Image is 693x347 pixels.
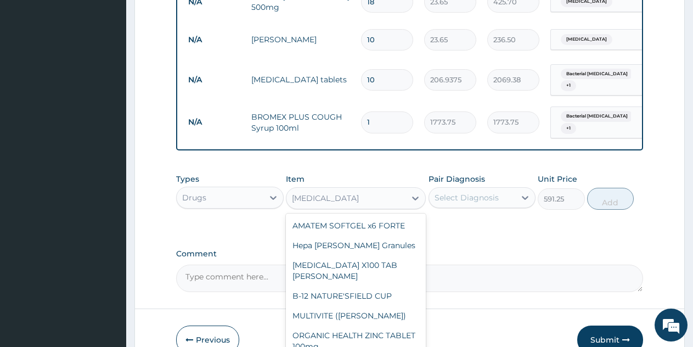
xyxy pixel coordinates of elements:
[561,123,576,134] span: + 1
[286,236,426,255] div: Hepa [PERSON_NAME] Granules
[286,286,426,306] div: B-12 NATURE'SFIELD CUP
[20,55,44,82] img: d_794563401_company_1708531726252_794563401
[183,30,246,50] td: N/A
[561,80,576,91] span: + 1
[57,61,184,76] div: Chat with us now
[435,192,499,203] div: Select Diagnosis
[286,216,426,236] div: AMATEM SOFTGEL x6 FORTE
[587,188,634,210] button: Add
[429,173,485,184] label: Pair Diagnosis
[176,175,199,184] label: Types
[286,306,426,326] div: MULTIVITE ([PERSON_NAME])
[64,104,151,215] span: We're online!
[561,34,612,45] span: [MEDICAL_DATA]
[292,193,359,204] div: [MEDICAL_DATA]
[286,173,305,184] label: Item
[5,231,209,269] textarea: Type your message and hit 'Enter'
[180,5,206,32] div: Minimize live chat window
[183,70,246,90] td: N/A
[246,106,356,139] td: BROMEX PLUS COUGH Syrup 100ml
[246,29,356,51] td: [PERSON_NAME]
[561,111,633,122] span: Bacterial [MEDICAL_DATA]
[561,69,633,80] span: Bacterial [MEDICAL_DATA]
[176,249,643,259] label: Comment
[246,69,356,91] td: [MEDICAL_DATA] tablets
[182,192,206,203] div: Drugs
[286,255,426,286] div: [MEDICAL_DATA] X100 TAB [PERSON_NAME]
[183,112,246,132] td: N/A
[538,173,577,184] label: Unit Price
